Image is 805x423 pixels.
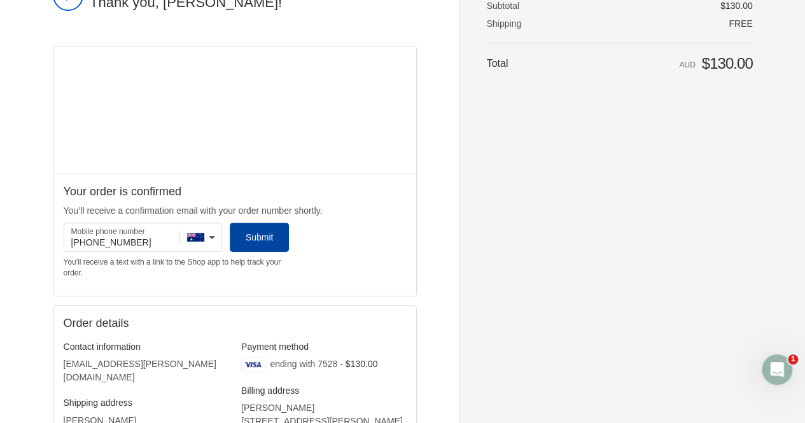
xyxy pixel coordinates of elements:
p: You’ll receive a confirmation email with your order number shortly. [64,204,406,218]
h3: Billing address [241,385,406,396]
button: Submit [230,223,289,252]
h3: Payment method [241,341,406,352]
input: Mobile phone number [64,223,222,252]
h2: Your order is confirmed [64,184,406,199]
div: You'll receive a text with a link to the Shop app to help track your order. [64,257,290,277]
iframe: Google map displaying pin point of shipping address: Merewether, New South Wales [53,46,417,174]
iframe: Intercom live chat [762,354,792,385]
bdo: [EMAIL_ADDRESS][PERSON_NAME][DOMAIN_NAME] [64,359,216,382]
span: Submit [246,232,274,242]
span: Free [729,18,752,29]
span: $130.00 [701,55,752,72]
h3: Contact information [64,341,228,352]
h2: Order details [64,316,406,331]
span: $130.00 [720,1,753,11]
span: Shipping [487,18,522,29]
span: ending with 7528 [270,359,337,369]
h3: Shipping address [64,397,228,408]
span: Total [487,58,508,69]
span: AUD [679,60,695,69]
span: - $130.00 [340,359,377,369]
span: 1 [788,354,798,364]
div: Google map displaying pin point of shipping address: Merewether, New South Wales [53,46,416,174]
